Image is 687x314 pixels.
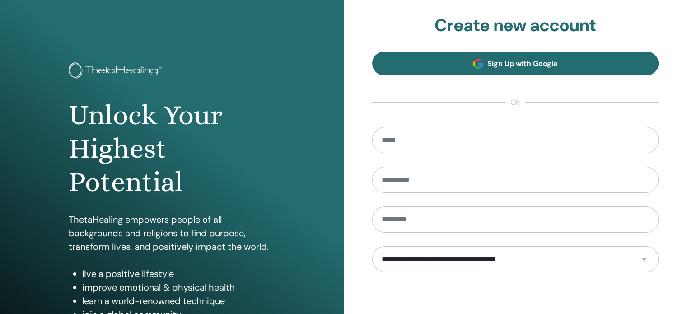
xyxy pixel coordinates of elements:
[487,59,558,68] span: Sign Up with Google
[69,213,275,253] p: ThetaHealing empowers people of all backgrounds and religions to find purpose, transform lives, a...
[69,98,275,199] h1: Unlock Your Highest Potential
[506,97,525,108] span: or
[82,281,275,294] li: improve emotional & physical health
[82,267,275,281] li: live a positive lifestyle
[372,52,659,75] a: Sign Up with Google
[372,15,659,36] h2: Create new account
[82,294,275,308] li: learn a world-renowned technique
